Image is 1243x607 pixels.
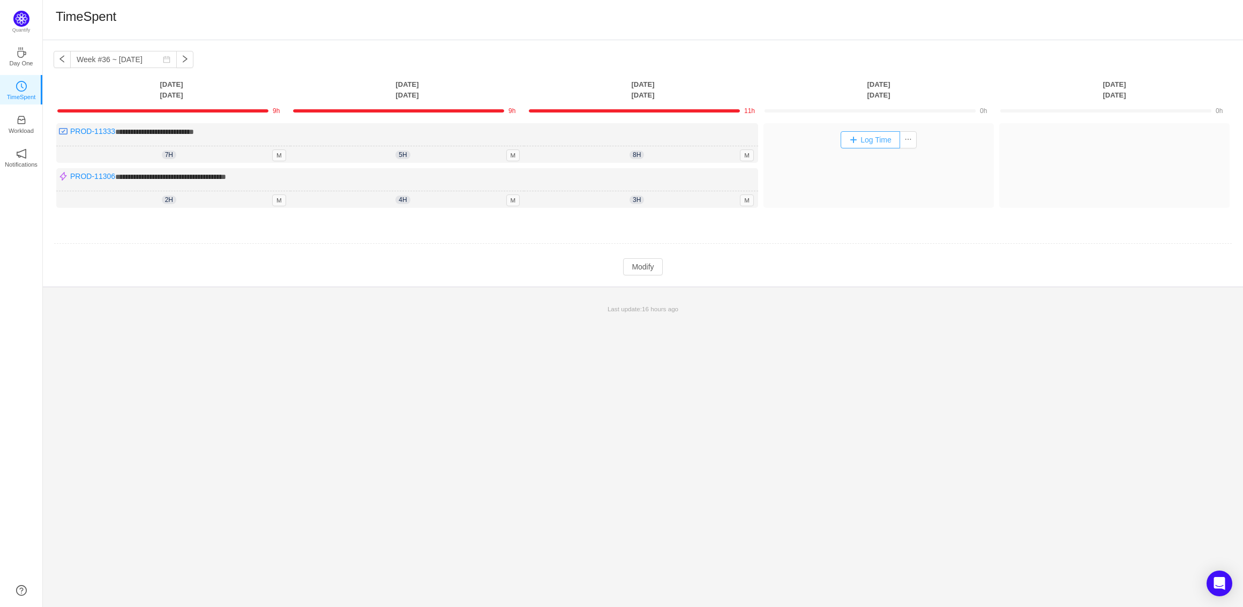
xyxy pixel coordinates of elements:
span: 5h [395,151,410,159]
span: 0h [980,107,987,115]
a: icon: question-circle [16,585,27,596]
a: PROD-11333 [70,127,115,136]
span: 9h [273,107,280,115]
span: 3h [630,196,644,204]
i: icon: inbox [16,115,27,125]
button: icon: ellipsis [900,131,917,148]
a: icon: inboxWorkload [16,118,27,129]
th: [DATE] [DATE] [54,79,289,101]
i: icon: coffee [16,47,27,58]
span: M [740,149,754,161]
i: icon: calendar [163,56,170,63]
span: 2h [162,196,176,204]
span: 16 hours ago [642,305,678,312]
span: 4h [395,196,410,204]
button: icon: left [54,51,71,68]
a: icon: clock-circleTimeSpent [16,84,27,95]
i: icon: clock-circle [16,81,27,92]
i: icon: notification [16,148,27,159]
button: Modify [623,258,662,275]
button: icon: right [176,51,193,68]
span: M [740,194,754,206]
span: 7h [162,151,176,159]
img: Quantify [13,11,29,27]
img: 10300 [59,127,68,136]
p: Notifications [5,160,38,169]
a: PROD-11306 [70,172,115,181]
span: 8h [630,151,644,159]
th: [DATE] [DATE] [289,79,525,101]
span: M [272,149,286,161]
span: M [272,194,286,206]
a: icon: coffeeDay One [16,50,27,61]
input: Select a week [70,51,177,68]
p: Workload [9,126,34,136]
span: M [506,194,520,206]
p: Day One [9,58,33,68]
h1: TimeSpent [56,9,116,25]
th: [DATE] [DATE] [761,79,997,101]
p: TimeSpent [7,92,36,102]
span: 11h [744,107,755,115]
a: icon: notificationNotifications [16,152,27,162]
span: M [506,149,520,161]
div: Open Intercom Messenger [1207,571,1232,596]
button: Log Time [841,131,900,148]
p: Quantify [12,27,31,34]
span: 9h [508,107,515,115]
span: 0h [1216,107,1223,115]
img: 10307 [59,172,68,181]
span: Last update: [608,305,678,312]
th: [DATE] [DATE] [525,79,761,101]
th: [DATE] [DATE] [997,79,1232,101]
